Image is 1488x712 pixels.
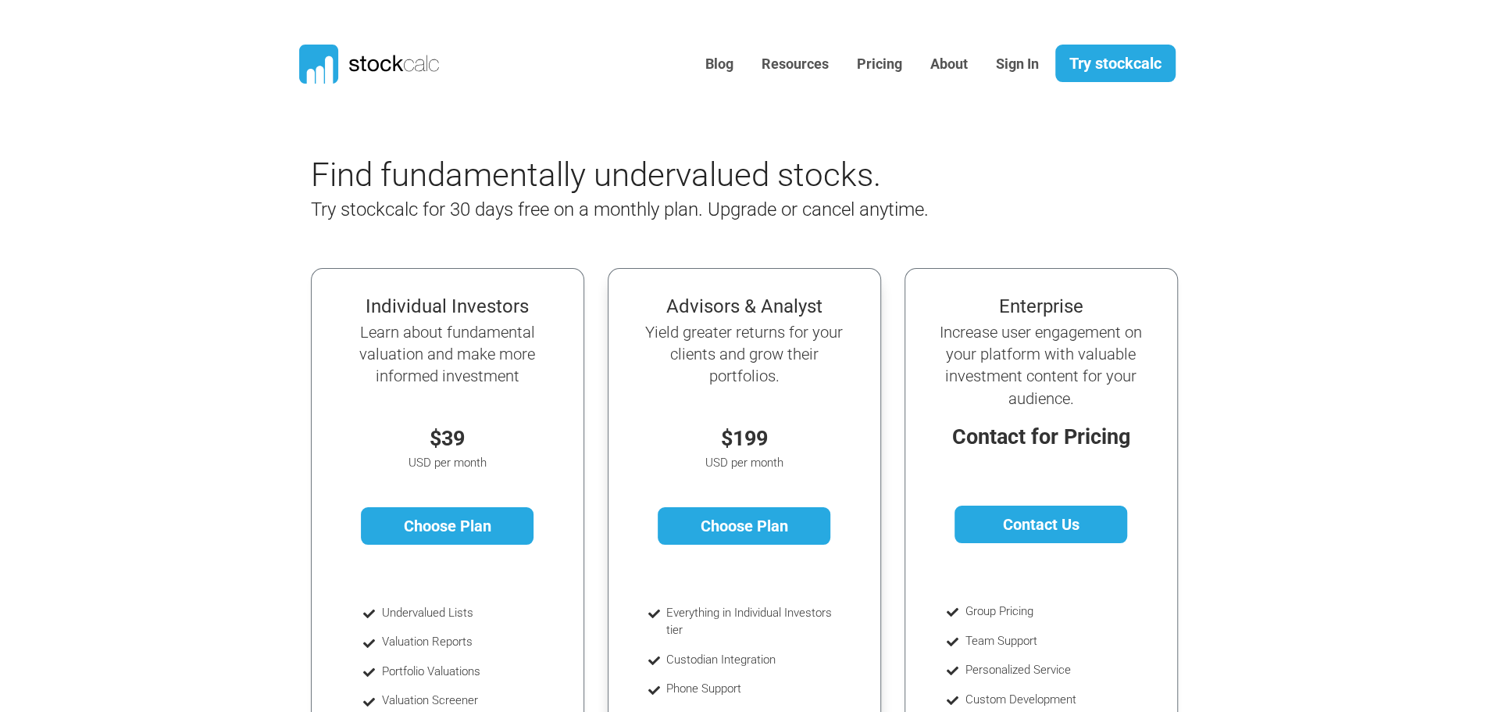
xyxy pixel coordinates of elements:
li: Group Pricing [965,603,1130,621]
h5: Learn about fundamental valuation and make more informed investment [344,321,551,388]
a: Contact Us [955,506,1127,543]
a: About [919,45,980,84]
a: Choose Plan [361,507,533,545]
li: Portfolio Valuations [382,663,538,681]
h4: Advisors & Analyst [641,295,848,318]
li: Undervalued Lists [382,604,538,622]
a: Pricing [845,45,914,84]
h5: Yield greater returns for your clients and grow their portfolios. [641,321,848,388]
li: Custodian Integration [666,651,835,669]
li: Phone Support [666,680,835,698]
li: Everything in Individual Investors tier [666,604,835,639]
p: USD per month [641,454,848,472]
h2: Find fundamentally undervalued stocks. [311,156,1029,195]
p: $199 [641,423,848,455]
h4: Individual Investors [344,295,551,318]
li: Personalized Service [965,661,1130,679]
h5: Increase user engagement on your platform with valuable investment content for your audience. [937,321,1145,410]
li: Custom Development [965,691,1130,709]
a: Try stockcalc [1055,45,1176,82]
li: Valuation Reports [382,633,538,651]
a: Sign In [984,45,1051,84]
a: Resources [750,45,840,84]
a: Blog [694,45,745,84]
a: Choose Plan [658,507,830,545]
li: Valuation Screener [382,692,538,710]
h4: Enterprise [937,295,1145,318]
h4: Try stockcalc for 30 days free on a monthly plan. Upgrade or cancel anytime. [311,199,1029,221]
p: USD per month [344,454,551,472]
p: Contact for Pricing [937,421,1145,453]
p: $39 [344,423,551,455]
li: Team Support [965,632,1130,650]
